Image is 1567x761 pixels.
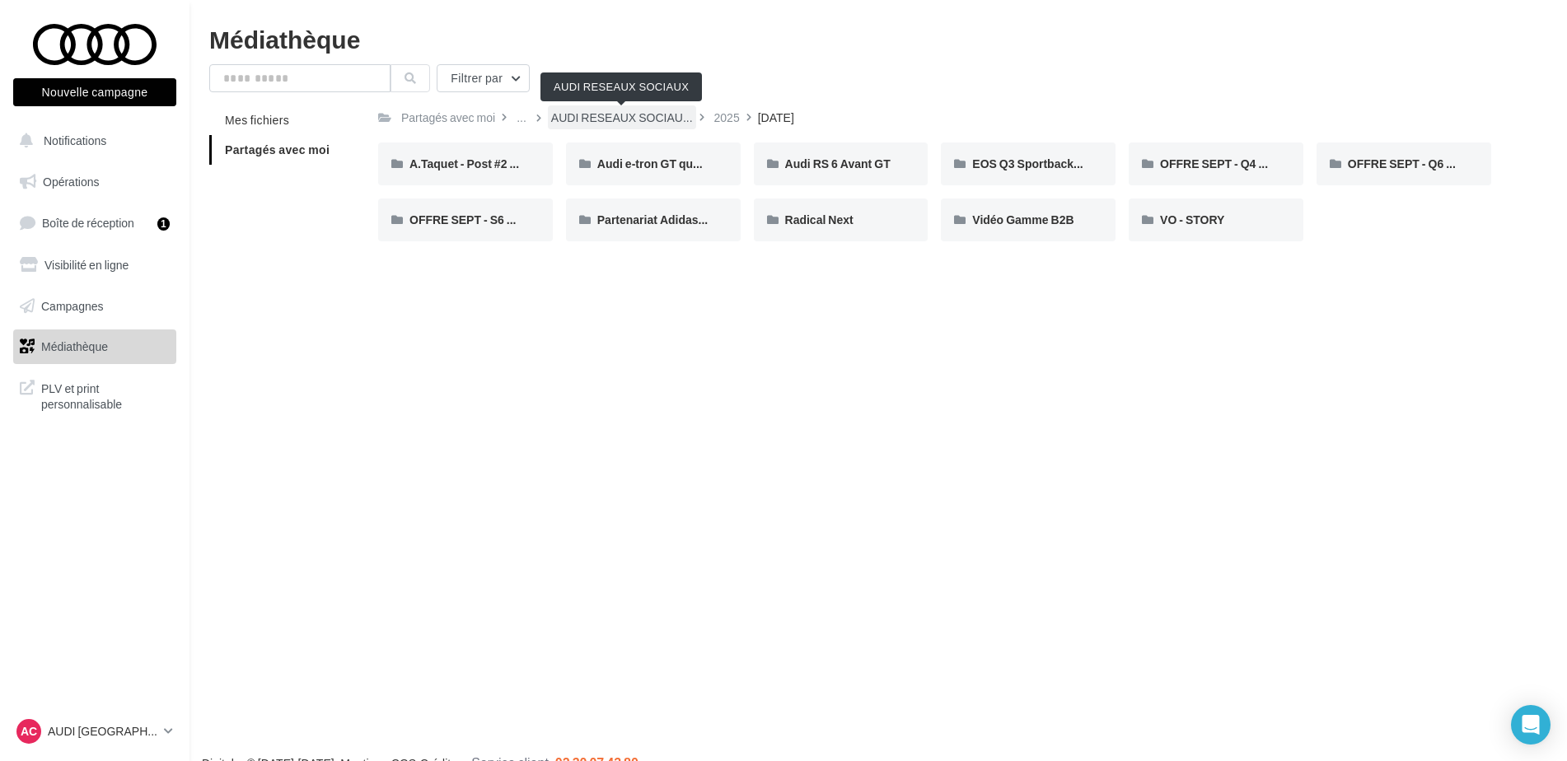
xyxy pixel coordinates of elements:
div: Médiathèque [209,26,1547,51]
div: [DATE] [758,110,794,126]
span: PLV et print personnalisable [41,377,170,413]
a: Visibilité en ligne [10,248,180,282]
span: VO - STORY [1160,212,1224,226]
span: Médiathèque [41,339,108,353]
span: A.Taquet - Post #2 Audi RS6 [409,156,560,170]
span: Partenariat Adidas x Audi F1 [597,212,751,226]
button: Notifications [10,124,173,158]
span: AC [21,723,37,740]
span: Campagnes [41,298,104,312]
span: Opérations [43,175,99,189]
button: Nouvelle campagne [13,78,176,106]
div: AUDI RESEAUX SOCIAUX [540,72,702,101]
a: Boîte de réception1 [10,205,180,240]
span: Notifications [44,133,106,147]
span: Visibilité en ligne [44,258,129,272]
span: Audi RS 6 Avant GT [785,156,891,170]
div: 1 [157,217,170,231]
span: Mes fichiers [225,113,289,127]
span: AUDI RESEAUX SOCIAU... [551,110,693,126]
a: PLV et print personnalisable [10,371,180,419]
span: Partagés avec moi [225,142,330,156]
span: Vidéo Gamme B2B [972,212,1074,226]
span: OFFRE SEPT - Q4 e-tron [1160,156,1291,170]
p: AUDI [GEOGRAPHIC_DATA] [48,723,157,740]
div: Partagés avec moi [401,110,495,126]
div: ... [513,106,530,129]
span: Radical Next [785,212,854,226]
a: Opérations [10,165,180,199]
span: OFFRE SEPT - Q6 SB e-tron [1348,156,1497,170]
a: Médiathèque [10,329,180,364]
div: 2025 [714,110,740,126]
span: EOS Q3 Sportback & SB e-Hybrid [972,156,1152,170]
div: Open Intercom Messenger [1511,705,1551,745]
span: OFFRE SEPT - S6 Avant e-tron (FB / IG) [409,212,620,226]
span: Boîte de réception [42,216,134,230]
button: Filtrer par [437,64,530,92]
a: Campagnes [10,289,180,324]
a: AC AUDI [GEOGRAPHIC_DATA] [13,716,176,747]
span: Audi e-tron GT quattro [597,156,718,170]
